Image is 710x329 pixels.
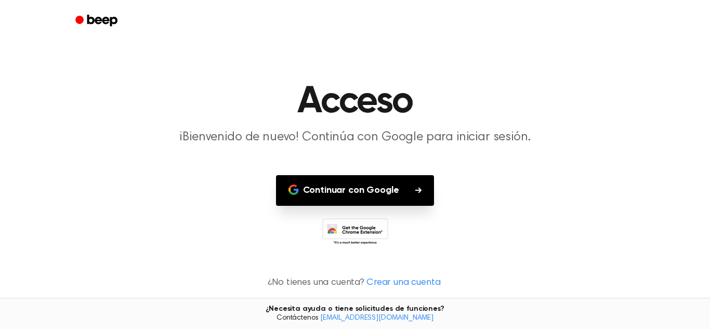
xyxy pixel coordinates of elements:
[320,314,433,322] a: [EMAIL_ADDRESS][DOMAIN_NAME]
[266,305,444,312] font: ¿Necesita ayuda o tiene solicitudes de funciones?
[366,278,440,287] font: Crear una cuenta
[297,83,413,121] font: Acceso
[277,314,318,322] font: Contáctenos
[68,11,127,31] a: Bip
[268,278,364,287] font: ¿No tienes una cuenta?
[179,131,530,143] font: ¡Bienvenido de nuevo! Continúa con Google para iniciar sesión.
[366,276,440,290] a: Crear una cuenta
[303,186,399,195] font: Continuar con Google
[276,175,435,206] button: Continuar con Google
